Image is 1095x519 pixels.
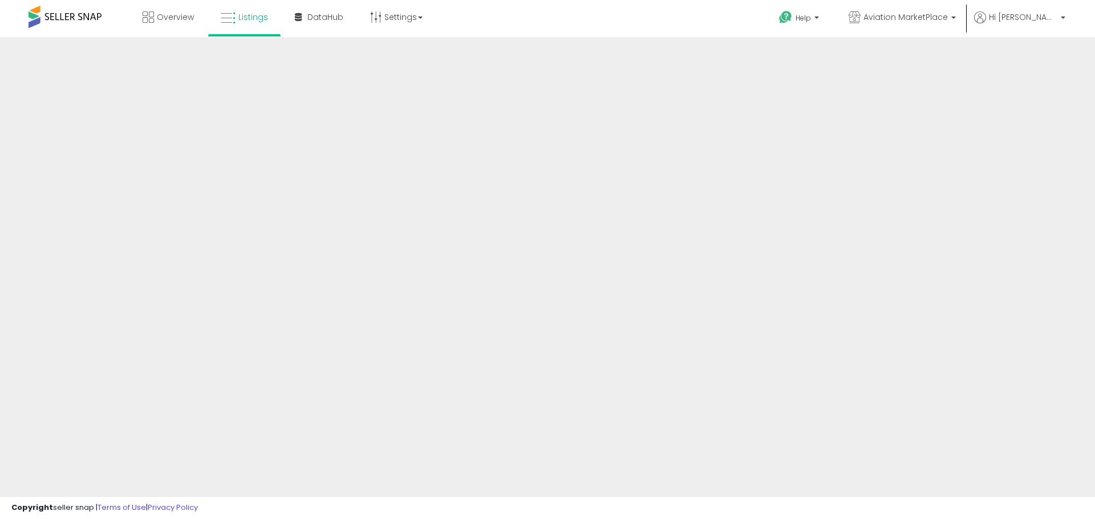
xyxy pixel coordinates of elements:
[989,11,1057,23] span: Hi [PERSON_NAME]
[796,13,811,23] span: Help
[770,2,830,37] a: Help
[778,10,793,24] i: Get Help
[974,11,1065,37] a: Hi [PERSON_NAME]
[307,11,343,23] span: DataHub
[148,502,198,513] a: Privacy Policy
[157,11,194,23] span: Overview
[98,502,146,513] a: Terms of Use
[11,502,198,513] div: seller snap | |
[863,11,948,23] span: Aviation MarketPlace
[238,11,268,23] span: Listings
[11,502,53,513] strong: Copyright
